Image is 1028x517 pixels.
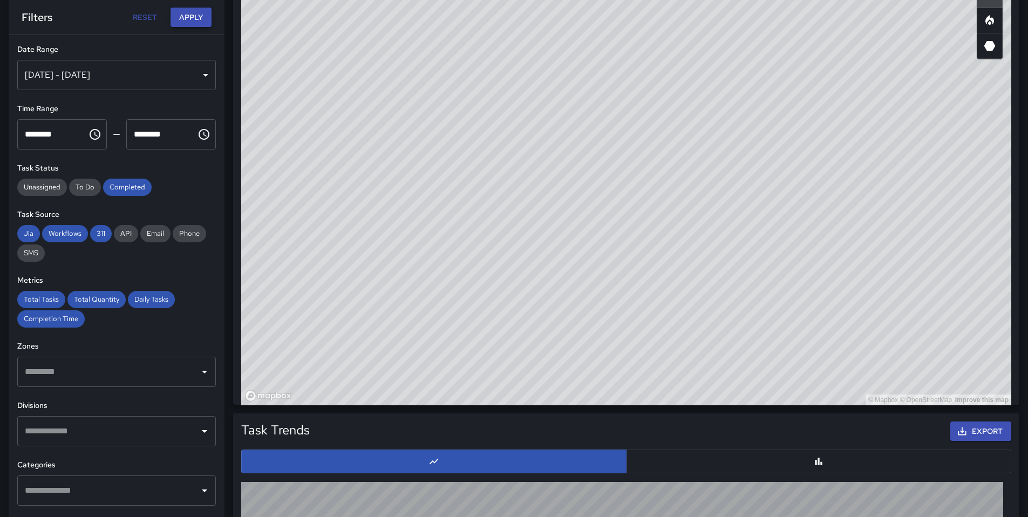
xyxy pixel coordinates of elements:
[114,229,138,238] span: API
[17,295,65,304] span: Total Tasks
[17,44,216,56] h6: Date Range
[977,33,1003,59] button: 3D Heatmap
[127,8,162,28] button: Reset
[17,209,216,221] h6: Task Source
[128,291,175,308] div: Daily Tasks
[197,483,212,498] button: Open
[17,291,65,308] div: Total Tasks
[17,248,45,257] span: SMS
[67,291,126,308] div: Total Quantity
[22,9,52,26] h6: Filters
[128,295,175,304] span: Daily Tasks
[17,162,216,174] h6: Task Status
[197,364,212,379] button: Open
[103,179,152,196] div: Completed
[241,450,627,473] button: Line Chart
[103,182,152,192] span: Completed
[42,225,88,242] div: Workflows
[977,8,1003,33] button: Heatmap
[241,421,310,439] h5: Task Trends
[90,225,112,242] div: 311
[114,225,138,242] div: API
[193,124,215,145] button: Choose time, selected time is 11:59 PM
[17,225,40,242] div: Jia
[173,229,206,238] span: Phone
[17,275,216,287] h6: Metrics
[171,8,212,28] button: Apply
[17,182,67,192] span: Unassigned
[69,182,101,192] span: To Do
[140,229,171,238] span: Email
[42,229,88,238] span: Workflows
[17,310,85,328] div: Completion Time
[197,424,212,439] button: Open
[17,400,216,412] h6: Divisions
[17,341,216,352] h6: Zones
[17,314,85,323] span: Completion Time
[140,225,171,242] div: Email
[17,459,216,471] h6: Categories
[428,456,439,467] svg: Line Chart
[626,450,1011,473] button: Bar Chart
[983,39,996,52] svg: 3D Heatmap
[67,295,126,304] span: Total Quantity
[69,179,101,196] div: To Do
[813,456,824,467] svg: Bar Chart
[17,229,40,238] span: Jia
[950,421,1011,441] button: Export
[17,60,216,90] div: [DATE] - [DATE]
[17,179,67,196] div: Unassigned
[84,124,106,145] button: Choose time, selected time is 12:00 AM
[17,244,45,262] div: SMS
[90,229,112,238] span: 311
[17,103,216,115] h6: Time Range
[983,14,996,27] svg: Heatmap
[173,225,206,242] div: Phone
